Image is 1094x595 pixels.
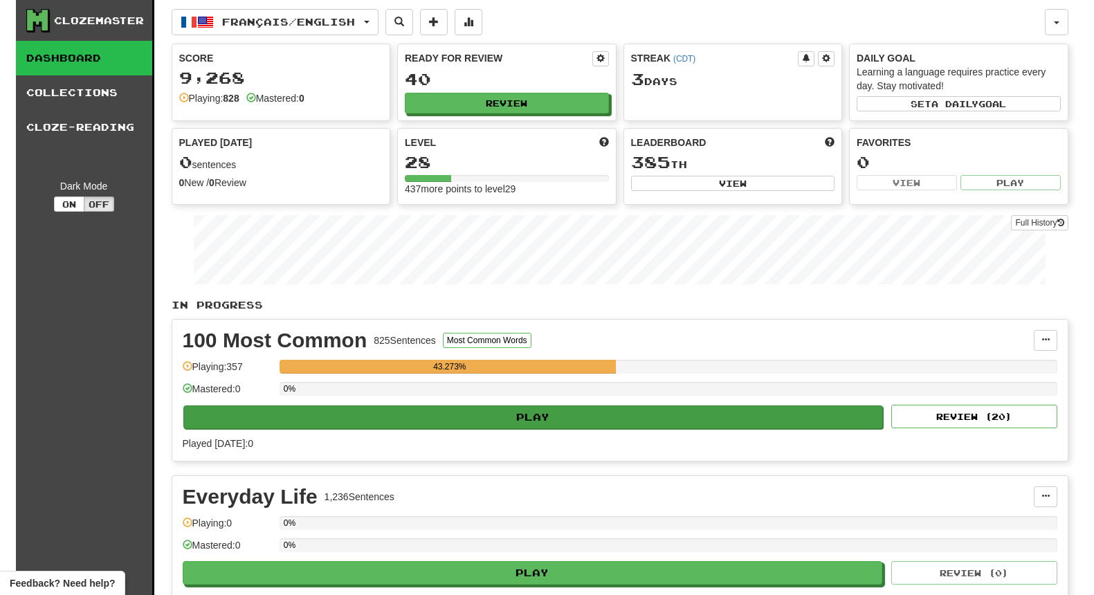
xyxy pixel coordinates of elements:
button: Review (0) [891,561,1057,585]
div: New / Review [179,176,383,190]
button: On [54,196,84,212]
div: Playing: [179,91,239,105]
div: Mastered: 0 [183,382,273,405]
div: Playing: 0 [183,516,273,539]
button: Review [405,93,609,113]
button: Play [183,405,884,429]
span: Open feedback widget [10,576,115,590]
button: View [857,175,957,190]
div: Playing: 357 [183,360,273,383]
span: Leaderboard [631,136,706,149]
div: 28 [405,154,609,171]
div: th [631,154,835,172]
p: In Progress [172,298,1068,312]
button: View [631,176,835,191]
button: Search sentences [385,9,413,35]
button: Play [183,561,883,585]
a: Full History [1011,215,1068,230]
strong: 0 [179,177,185,188]
div: sentences [179,154,383,172]
div: 40 [405,71,609,88]
span: This week in points, UTC [825,136,835,149]
div: Daily Goal [857,51,1061,65]
span: 3 [631,69,644,89]
span: 385 [631,152,671,172]
div: Dark Mode [26,179,142,193]
span: a daily [931,99,978,109]
strong: 0 [209,177,215,188]
div: 0 [857,154,1061,171]
button: More stats [455,9,482,35]
button: Play [960,175,1061,190]
button: Add sentence to collection [420,9,448,35]
span: Played [DATE]: 0 [183,438,253,449]
span: 0 [179,152,192,172]
a: (CDT) [673,54,695,64]
a: Collections [16,75,152,110]
div: Favorites [857,136,1061,149]
div: 100 Most Common [183,330,367,351]
div: Ready for Review [405,51,592,65]
div: Clozemaster [54,14,144,28]
span: Français / English [222,16,355,28]
button: Seta dailygoal [857,96,1061,111]
a: Dashboard [16,41,152,75]
strong: 828 [223,93,239,104]
div: Score [179,51,383,65]
span: Level [405,136,436,149]
div: Mastered: [246,91,304,105]
div: Everyday Life [183,486,318,507]
div: Mastered: 0 [183,538,273,561]
div: 437 more points to level 29 [405,182,609,196]
div: 1,236 Sentences [325,490,394,504]
button: Most Common Words [443,333,531,348]
div: 825 Sentences [374,333,436,347]
button: Review (20) [891,405,1057,428]
div: 9,268 [179,69,383,86]
div: Day s [631,71,835,89]
div: Streak [631,51,799,65]
button: Français/English [172,9,379,35]
span: Score more points to level up [599,136,609,149]
div: Learning a language requires practice every day. Stay motivated! [857,65,1061,93]
a: Cloze-Reading [16,110,152,145]
strong: 0 [299,93,304,104]
div: 43.273% [284,360,616,374]
button: Off [84,196,114,212]
span: Played [DATE] [179,136,253,149]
